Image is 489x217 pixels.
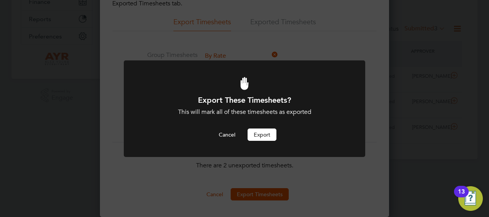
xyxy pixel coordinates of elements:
button: Export [248,129,276,141]
div: 13 [458,192,465,202]
h1: Export These Timesheets? [145,95,344,105]
button: Cancel [213,129,241,141]
button: Open Resource Center, 13 new notifications [458,186,483,211]
div: This will mark all of these timesheets as exported [145,108,344,116]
